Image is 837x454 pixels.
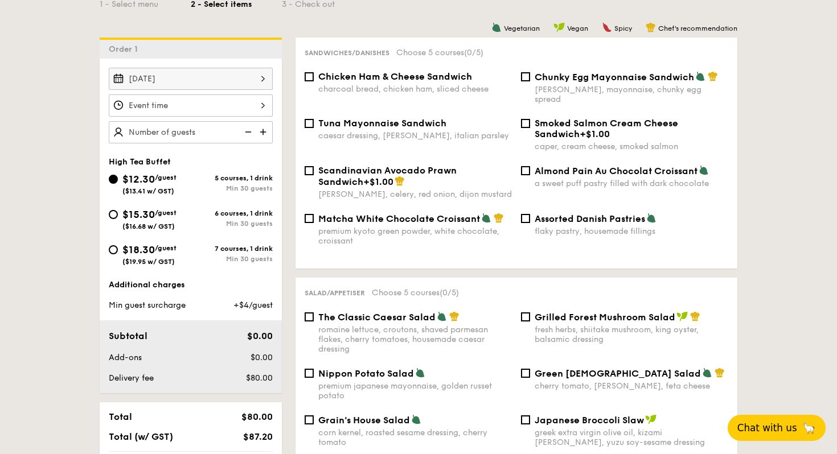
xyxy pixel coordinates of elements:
span: High Tea Buffet [109,157,171,167]
span: ($13.41 w/ GST) [122,187,174,195]
input: Grain's House Saladcorn kernel, roasted sesame dressing, cherry tomato [305,415,314,424]
img: icon-vegetarian.fe4039eb.svg [702,368,712,378]
span: Sandwiches/Danishes [305,49,389,57]
input: Japanese Broccoli Slawgreek extra virgin olive oil, kizami [PERSON_NAME], yuzu soy-sesame dressing [521,415,530,424]
div: [PERSON_NAME], celery, red onion, dijon mustard [318,189,512,199]
span: +$4/guest [233,300,273,310]
input: Event date [109,68,273,90]
div: Min 30 guests [191,220,273,228]
div: caper, cream cheese, smoked salmon [535,142,728,151]
span: Assorted Danish Pastries [535,213,645,224]
span: Min guest surcharge [109,300,186,310]
img: icon-chef-hat.a58ddaea.svg [690,311,700,321]
span: Grilled Forest Mushroom Salad [535,312,675,323]
div: a sweet puff pastry filled with dark chocolate [535,179,728,188]
span: $12.30 [122,173,155,185]
input: Number of guests [109,121,273,143]
input: The Classic Caesar Saladromaine lettuce, croutons, shaved parmesan flakes, cherry tomatoes, house... [305,312,314,321]
img: icon-vegetarian.fe4039eb.svg [411,414,421,424]
span: Chef's recommendation [658,24,737,32]
div: romaine lettuce, croutons, shaved parmesan flakes, cherry tomatoes, housemade caesar dressing [318,325,512,354]
div: 7 courses, 1 drink [191,245,273,253]
div: [PERSON_NAME], mayonnaise, chunky egg spread [535,85,728,104]
img: icon-chef-hat.a58ddaea.svg [494,213,504,223]
span: Delivery fee [109,373,154,383]
span: Tuna Mayonnaise Sandwich [318,118,446,129]
img: icon-chef-hat.a58ddaea.svg [708,71,718,81]
div: cherry tomato, [PERSON_NAME], feta cheese [535,381,728,391]
img: icon-chef-hat.a58ddaea.svg [646,22,656,32]
span: +$1.00 [580,129,610,139]
span: Matcha White Chocolate Croissant [318,213,480,224]
img: icon-vegetarian.fe4039eb.svg [437,311,447,321]
span: /guest [155,244,177,252]
span: Chicken Ham & Cheese Sandwich [318,71,472,82]
span: Grain's House Salad [318,415,410,426]
img: icon-chef-hat.a58ddaea.svg [395,176,405,186]
span: Subtotal [109,331,147,341]
span: Choose 5 courses [372,288,459,298]
img: icon-chef-hat.a58ddaea.svg [715,368,725,378]
div: premium japanese mayonnaise, golden russet potato [318,381,512,401]
input: Assorted Danish Pastriesflaky pastry, housemade fillings [521,214,530,223]
span: $18.30 [122,243,155,256]
input: Grilled Forest Mushroom Saladfresh herbs, shiitake mushroom, king oyster, balsamic dressing [521,312,530,321]
span: Vegetarian [504,24,540,32]
span: Choose 5 courses [396,48,483,57]
span: $80.00 [241,411,273,422]
span: Scandinavian Avocado Prawn Sandwich [318,165,457,187]
span: +$1.00 [363,176,393,187]
span: Green [DEMOGRAPHIC_DATA] Salad [535,368,701,379]
input: Almond Pain Au Chocolat Croissanta sweet puff pastry filled with dark chocolate [521,166,530,175]
img: icon-spicy.37a8142b.svg [602,22,612,32]
input: Nippon Potato Saladpremium japanese mayonnaise, golden russet potato [305,369,314,378]
input: Matcha White Chocolate Croissantpremium kyoto green powder, white chocolate, croissant [305,214,314,223]
span: Total [109,411,132,422]
div: 5 courses, 1 drink [191,174,273,182]
span: (0/5) [440,288,459,298]
span: Total (w/ GST) [109,431,173,442]
input: $12.30/guest($13.41 w/ GST)5 courses, 1 drinkMin 30 guests [109,175,118,184]
span: ($19.95 w/ GST) [122,258,175,266]
span: $80.00 [246,373,273,383]
span: Order 1 [109,44,142,54]
span: 🦙 [802,421,816,435]
div: premium kyoto green powder, white chocolate, croissant [318,226,512,246]
span: $87.20 [243,431,273,442]
img: icon-vegan.f8ff3823.svg [553,22,565,32]
img: icon-vegetarian.fe4039eb.svg [646,213,657,223]
input: Scandinavian Avocado Prawn Sandwich+$1.00[PERSON_NAME], celery, red onion, dijon mustard [305,166,314,175]
div: greek extra virgin olive oil, kizami [PERSON_NAME], yuzu soy-sesame dressing [535,428,728,447]
span: $15.30 [122,208,155,221]
img: icon-vegan.f8ff3823.svg [645,414,657,424]
input: Tuna Mayonnaise Sandwichcaesar dressing, [PERSON_NAME], italian parsley [305,119,314,128]
img: icon-vegetarian.fe4039eb.svg [415,368,425,378]
div: Additional charges [109,279,273,291]
span: Spicy [614,24,632,32]
div: fresh herbs, shiitake mushroom, king oyster, balsamic dressing [535,325,728,344]
img: icon-reduce.1d2dbef1.svg [239,121,256,143]
img: icon-vegetarian.fe4039eb.svg [481,213,491,223]
span: Chat with us [737,422,797,434]
input: Chunky Egg Mayonnaise Sandwich[PERSON_NAME], mayonnaise, chunky egg spread [521,72,530,81]
span: Almond Pain Au Chocolat Croissant [535,166,698,176]
span: $0.00 [247,331,273,341]
div: Min 30 guests [191,184,273,192]
div: charcoal bread, chicken ham, sliced cheese [318,84,512,94]
input: Event time [109,94,273,117]
input: Green [DEMOGRAPHIC_DATA] Saladcherry tomato, [PERSON_NAME], feta cheese [521,369,530,378]
span: /guest [155,174,177,181]
span: $0.00 [251,353,273,362]
div: Min 30 guests [191,255,273,263]
span: Salad/Appetiser [305,289,365,297]
div: flaky pastry, housemade fillings [535,226,728,236]
div: caesar dressing, [PERSON_NAME], italian parsley [318,131,512,141]
img: icon-chef-hat.a58ddaea.svg [449,311,459,321]
img: icon-vegetarian.fe4039eb.svg [491,22,502,32]
span: /guest [155,209,177,217]
input: Smoked Salmon Cream Cheese Sandwich+$1.00caper, cream cheese, smoked salmon [521,119,530,128]
span: Vegan [567,24,588,32]
span: ($16.68 w/ GST) [122,222,175,230]
span: The Classic Caesar Salad [318,312,436,323]
div: corn kernel, roasted sesame dressing, cherry tomato [318,428,512,447]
